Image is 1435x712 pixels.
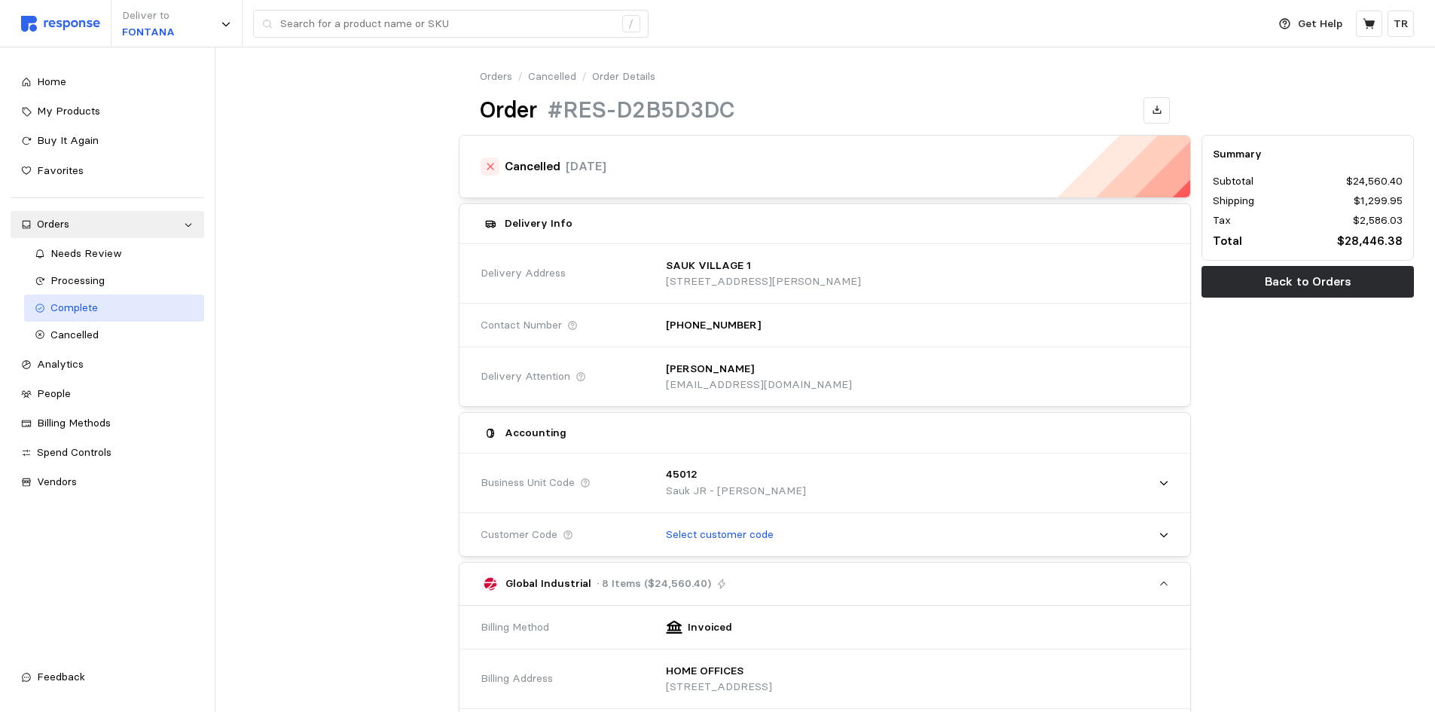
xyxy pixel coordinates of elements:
[666,258,751,274] p: SAUK VILLAGE 1
[548,96,735,125] h1: #RES-D2B5D3DC
[1265,272,1351,291] p: Back to Orders
[460,563,1190,605] button: Global Industrial· 8 Items ($24,560.40)
[37,416,111,429] span: Billing Methods
[481,368,570,385] span: Delivery Attention
[518,69,523,85] p: /
[280,11,614,38] input: Search for a product name or SKU
[11,469,204,496] a: Vendors
[505,425,566,441] h5: Accounting
[50,273,105,287] span: Processing
[11,211,204,238] a: Orders
[11,127,204,154] a: Buy It Again
[481,475,575,491] span: Business Unit Code
[688,619,732,636] p: Invoiced
[37,670,85,683] span: Feedback
[566,157,606,176] p: [DATE]
[1213,193,1254,209] p: Shipping
[666,361,754,377] p: [PERSON_NAME]
[1337,231,1403,250] p: $28,446.38
[582,69,587,85] p: /
[37,387,71,400] span: People
[666,483,806,500] p: Sauk JR - [PERSON_NAME]
[505,576,591,592] p: Global Industrial
[50,328,99,341] span: Cancelled
[505,158,560,176] h4: Cancelled
[122,8,175,24] p: Deliver to
[666,466,698,483] p: 45012
[666,273,861,290] p: [STREET_ADDRESS][PERSON_NAME]
[11,410,204,437] a: Billing Methods
[1201,266,1414,298] button: Back to Orders
[592,69,655,85] p: Order Details
[505,215,572,231] h5: Delivery Info
[11,439,204,466] a: Spend Controls
[1213,231,1242,250] p: Total
[666,377,852,393] p: [EMAIL_ADDRESS][DOMAIN_NAME]
[122,24,175,41] p: FONTANA
[37,133,99,147] span: Buy It Again
[37,445,111,459] span: Spend Controls
[11,98,204,125] a: My Products
[1346,173,1403,190] p: $24,560.40
[481,527,557,543] span: Customer Code
[1213,212,1231,229] p: Tax
[481,619,549,636] span: Billing Method
[37,163,84,177] span: Favorites
[24,267,204,295] a: Processing
[37,216,178,233] div: Orders
[666,317,761,334] p: [PHONE_NUMBER]
[622,15,640,33] div: /
[528,69,576,85] a: Cancelled
[50,246,122,260] span: Needs Review
[11,351,204,378] a: Analytics
[11,380,204,408] a: People
[481,265,566,282] span: Delivery Address
[24,322,204,349] a: Cancelled
[1394,16,1409,32] p: TR
[480,96,537,125] h1: Order
[11,69,204,96] a: Home
[37,475,77,488] span: Vendors
[1270,10,1351,38] button: Get Help
[480,69,512,85] a: Orders
[1353,212,1403,229] p: $2,586.03
[24,295,204,322] a: Complete
[1213,146,1403,162] h5: Summary
[11,157,204,185] a: Favorites
[37,104,100,118] span: My Products
[37,75,66,88] span: Home
[481,671,553,687] span: Billing Address
[666,679,772,695] p: [STREET_ADDRESS]
[481,317,562,334] span: Contact Number
[1354,193,1403,209] p: $1,299.95
[11,664,204,691] button: Feedback
[50,301,98,314] span: Complete
[1298,16,1342,32] p: Get Help
[37,357,84,371] span: Analytics
[1213,173,1253,190] p: Subtotal
[1388,11,1414,37] button: TR
[24,240,204,267] a: Needs Review
[21,16,100,32] img: svg%3e
[666,527,774,543] p: Select customer code
[666,663,743,680] p: HOME OFFICES
[597,576,711,592] p: · 8 Items ($24,560.40)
